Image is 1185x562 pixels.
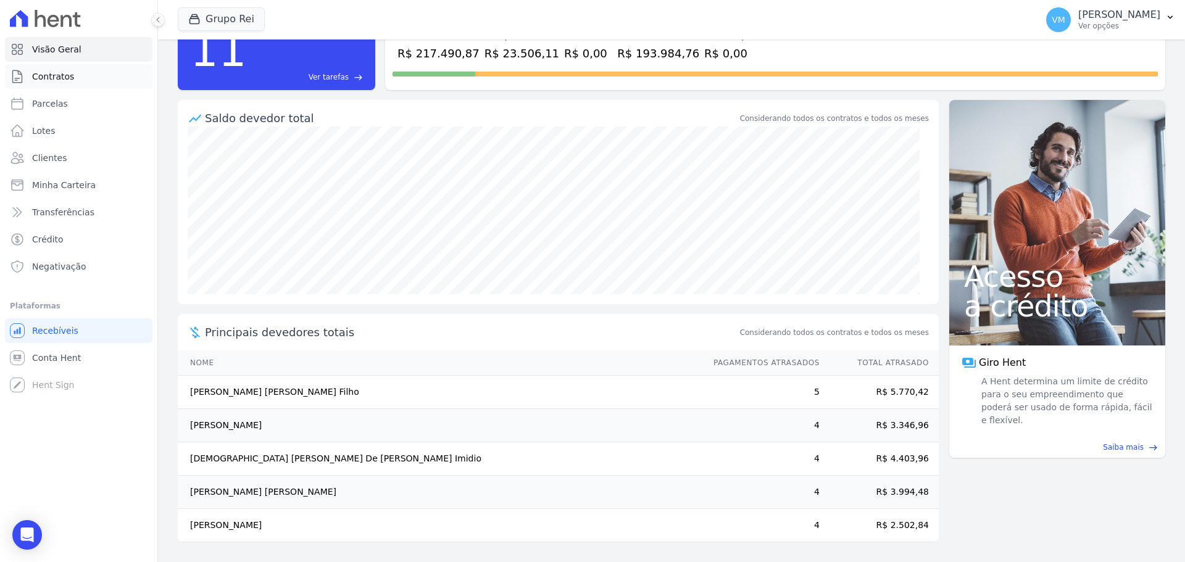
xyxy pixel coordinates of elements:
[32,233,64,246] span: Crédito
[178,409,702,442] td: [PERSON_NAME]
[964,262,1150,291] span: Acesso
[740,113,929,124] div: Considerando todos os contratos e todos os meses
[32,43,81,56] span: Visão Geral
[702,509,820,542] td: 4
[979,375,1153,427] span: A Hent determina um limite de crédito para o seu empreendimento que poderá ser usado de forma ráp...
[32,352,81,364] span: Conta Hent
[5,91,152,116] a: Parcelas
[178,350,702,376] th: Nome
[354,73,363,82] span: east
[205,110,738,126] div: Saldo devedor total
[702,442,820,476] td: 4
[205,324,738,341] span: Principais devedores totais
[252,72,363,83] a: Ver tarefas east
[32,70,74,83] span: Contratos
[702,350,820,376] th: Pagamentos Atrasados
[5,200,152,225] a: Transferências
[5,227,152,252] a: Crédito
[32,125,56,137] span: Lotes
[32,179,96,191] span: Minha Carteira
[702,376,820,409] td: 5
[397,45,480,62] div: R$ 217.490,87
[178,7,265,31] button: Grupo Rei
[178,476,702,509] td: [PERSON_NAME] [PERSON_NAME]
[704,45,763,62] div: R$ 0,00
[178,442,702,476] td: [DEMOGRAPHIC_DATA] [PERSON_NAME] De [PERSON_NAME] Imidio
[5,173,152,197] a: Minha Carteira
[32,324,78,337] span: Recebíveis
[484,45,559,62] div: R$ 23.506,11
[178,509,702,542] td: [PERSON_NAME]
[564,45,612,62] div: R$ 0,00
[32,260,86,273] span: Negativação
[820,376,939,409] td: R$ 5.770,42
[309,72,349,83] span: Ver tarefas
[5,118,152,143] a: Lotes
[12,520,42,550] div: Open Intercom Messenger
[5,64,152,89] a: Contratos
[820,509,939,542] td: R$ 2.502,84
[820,409,939,442] td: R$ 3.346,96
[5,254,152,279] a: Negativação
[10,299,148,313] div: Plataformas
[702,409,820,442] td: 4
[979,355,1026,370] span: Giro Hent
[820,476,939,509] td: R$ 3.994,48
[190,19,247,83] div: 11
[5,345,152,370] a: Conta Hent
[702,476,820,509] td: 4
[964,291,1150,321] span: a crédito
[178,376,702,409] td: [PERSON_NAME] [PERSON_NAME] Filho
[1036,2,1185,37] button: VM [PERSON_NAME] Ver opções
[820,442,939,476] td: R$ 4.403,96
[32,206,94,218] span: Transferências
[740,327,929,338] span: Considerando todos os contratos e todos os meses
[5,37,152,62] a: Visão Geral
[5,318,152,343] a: Recebíveis
[5,146,152,170] a: Clientes
[1103,442,1144,453] span: Saiba mais
[820,350,939,376] th: Total Atrasado
[32,97,68,110] span: Parcelas
[617,45,699,62] div: R$ 193.984,76
[1078,9,1160,21] p: [PERSON_NAME]
[32,152,67,164] span: Clientes
[1052,15,1065,24] span: VM
[1149,443,1158,452] span: east
[957,442,1158,453] a: Saiba mais east
[1078,21,1160,31] p: Ver opções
